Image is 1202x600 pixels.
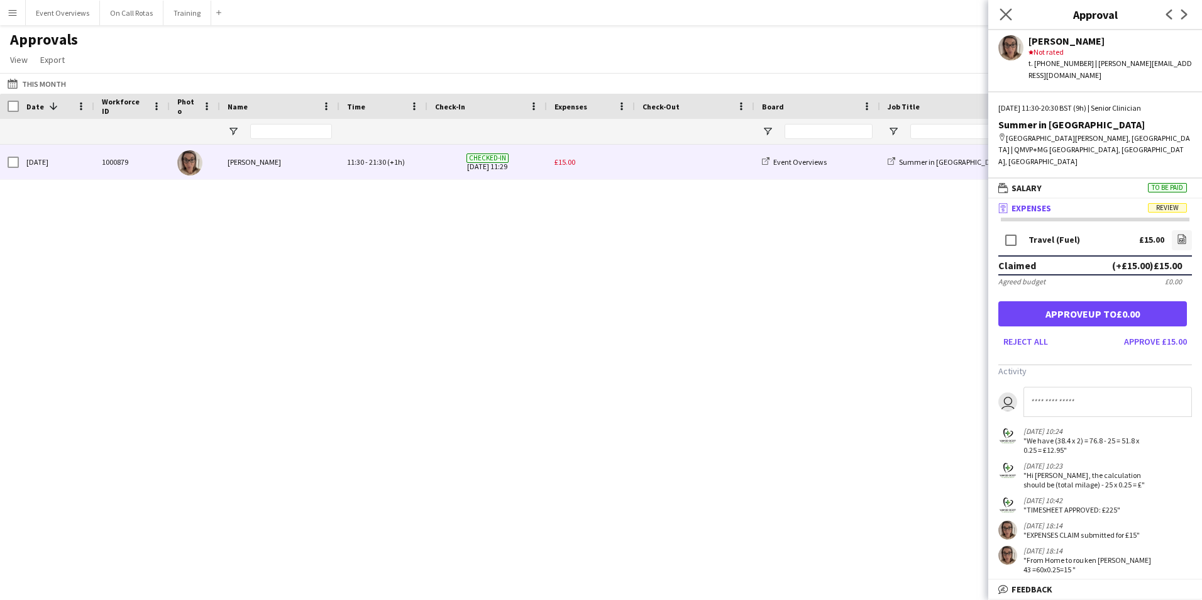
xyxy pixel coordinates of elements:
div: £0.00 [1165,277,1182,286]
span: Photo [177,97,197,116]
div: £15.00 [1139,235,1164,245]
span: Export [40,54,65,65]
input: Name Filter Input [250,124,332,139]
div: Claimed [998,259,1036,272]
div: [DATE] [19,145,94,179]
div: [GEOGRAPHIC_DATA][PERSON_NAME], [GEOGRAPHIC_DATA] | QMVP+MG [GEOGRAPHIC_DATA], [GEOGRAPHIC_DATA],... [998,133,1192,167]
a: Event Overviews [762,157,827,167]
div: [PERSON_NAME] [1028,35,1192,47]
button: Open Filter Menu [762,126,773,137]
div: "From Home to rouken [PERSON_NAME] 43 =60x0.25=15 " [1023,555,1153,574]
button: This Month [5,76,69,91]
app-user-avatar: Operations Manager [998,496,1017,514]
button: Reject all [998,331,1053,352]
button: On Call Rotas [100,1,163,25]
span: 11:30 [347,157,364,167]
div: Not rated [1028,47,1192,58]
span: Time [347,102,365,111]
mat-expansion-panel-header: Feedback [988,580,1202,599]
span: Feedback [1012,584,1052,595]
span: [DATE] 11:29 [435,145,539,179]
div: [DATE] 10:24 [1023,426,1153,436]
div: [DATE] 10:42 [1023,496,1120,505]
h3: Approval [988,6,1202,23]
div: "TIMESHEET APPROVED: £225" [1023,505,1120,514]
app-user-avatar: Nicola Jamieson [998,521,1017,540]
div: [DATE] 10:23 [1023,461,1153,470]
span: Salary [1012,182,1042,194]
button: Approve £15.00 [1119,331,1192,352]
div: Travel (Fuel) [1028,235,1080,245]
span: View [10,54,28,65]
span: Check-Out [642,102,680,111]
div: [PERSON_NAME] [220,145,339,179]
span: £15.00 [554,157,575,167]
button: Open Filter Menu [888,126,899,137]
div: Agreed budget [998,277,1045,286]
span: Checked-in [466,153,509,163]
span: 21:30 [369,157,386,167]
span: Job Title [888,102,920,111]
button: Event Overviews [26,1,100,25]
span: (+1h) [387,157,405,167]
input: Board Filter Input [785,124,873,139]
span: Workforce ID [102,97,147,116]
span: To be paid [1148,183,1187,192]
input: Job Title Filter Input [910,124,998,139]
app-user-avatar: Nicola Jamieson [998,546,1017,565]
span: Summer in [GEOGRAPHIC_DATA] [899,157,1005,167]
button: Open Filter Menu [228,126,239,137]
mat-expansion-panel-header: SalaryTo be paid [988,179,1202,197]
div: Summer in [GEOGRAPHIC_DATA] [998,119,1192,130]
div: "Hi [PERSON_NAME], the calculation should be (total milage) - 25 x 0.25 = £" [1023,470,1153,489]
span: Check-In [435,102,465,111]
span: Review [1148,203,1187,213]
span: Expenses [554,102,587,111]
span: - [365,157,368,167]
span: Date [26,102,44,111]
span: Name [228,102,248,111]
span: Event Overviews [773,157,827,167]
a: Export [35,52,70,68]
div: [DATE] 11:30-20:30 BST (9h) | Senior Clinician [998,103,1192,114]
a: Summer in [GEOGRAPHIC_DATA] [888,157,1005,167]
button: Approveup to£0.00 [998,301,1187,326]
span: Board [762,102,784,111]
div: t. [PHONE_NUMBER] | [PERSON_NAME][EMAIL_ADDRESS][DOMAIN_NAME] [1028,58,1192,81]
app-user-avatar: Operations Manager [998,461,1017,480]
div: (+£15.00) £15.00 [1112,259,1182,272]
div: [DATE] 18:14 [1023,521,1140,530]
mat-expansion-panel-header: ExpensesReview [988,199,1202,218]
button: Training [163,1,211,25]
div: "EXPENSES CLAIM submitted for £15" [1023,530,1140,540]
div: 1000879 [94,145,170,179]
a: View [5,52,33,68]
span: Expenses [1012,203,1051,214]
img: Nicola Jamieson [177,150,202,175]
div: [DATE] 18:14 [1023,546,1153,555]
h3: Activity [998,365,1192,377]
div: "We have (38.4 x 2) = 76.8 - 25 = 51.8 x 0.25 = £12.95" [1023,436,1153,455]
app-user-avatar: Operations Manager [998,426,1017,445]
